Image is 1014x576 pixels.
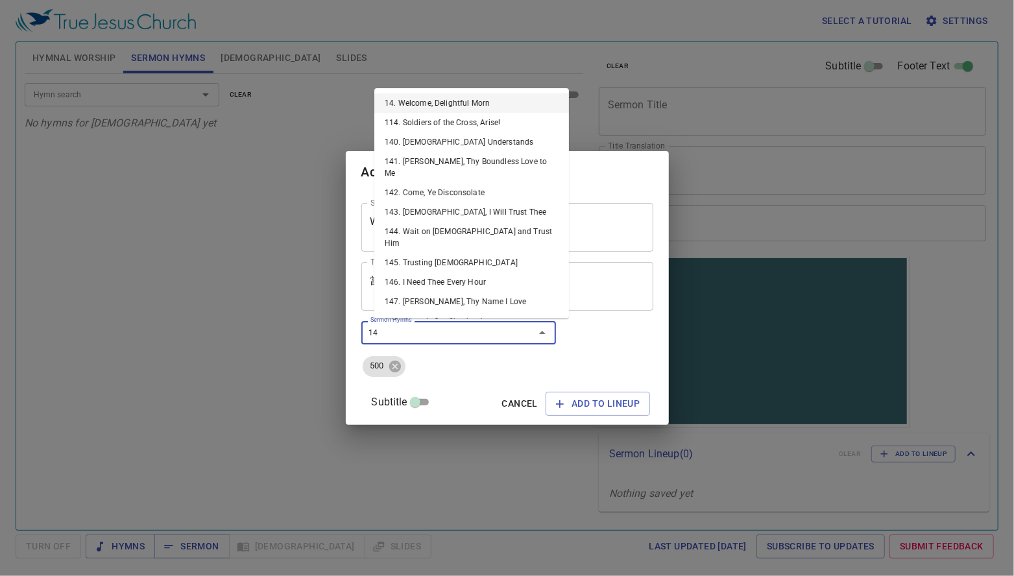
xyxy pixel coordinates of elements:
li: 143. [DEMOGRAPHIC_DATA], I Will Trust Thee [374,202,569,222]
span: 500 [363,360,392,372]
button: Cancel [497,392,543,416]
li: 14. Welcome, Delightful Morn [374,93,569,113]
button: Close [533,324,551,342]
span: Cancel [502,396,538,412]
li: 144. Wait on [DEMOGRAPHIC_DATA] and Trust Him [374,222,569,253]
li: 148. Jesus Is Our Shepherd [374,311,569,331]
div: 500 [363,356,405,377]
textarea: When the Brook Dries Up [370,215,644,240]
li: 114. Soldiers of the Cross, Arise! [374,113,569,132]
li: 146. I Need Thee Every Hour [374,272,569,292]
li: 142. Come, Ye Disconsolate [374,183,569,202]
textarea: 當溪水干了 [370,274,644,299]
h2: Add to Lineup [361,162,653,182]
li: 140. [DEMOGRAPHIC_DATA] Understands [374,132,569,152]
li: 147. [PERSON_NAME], Thy Name I Love [374,292,569,311]
li: 145. Trusting [DEMOGRAPHIC_DATA] [374,253,569,272]
span: Subtitle [372,394,407,410]
li: 141. [PERSON_NAME], Thy Boundless Love to Me [374,152,569,183]
button: Add to Lineup [546,392,650,416]
span: Add to Lineup [556,396,640,412]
